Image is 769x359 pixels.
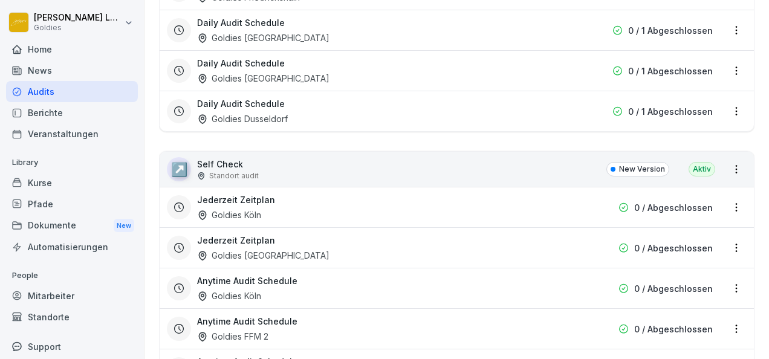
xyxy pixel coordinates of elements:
[6,123,138,144] a: Veranstaltungen
[197,57,285,70] h3: Daily Audit Schedule
[197,31,329,44] div: Goldies [GEOGRAPHIC_DATA]
[197,209,261,221] div: Goldies Köln
[197,112,288,125] div: Goldies Dusseldorf
[197,158,259,170] p: Self Check
[197,274,297,287] h3: Anytime Audit Schedule
[6,153,138,172] p: Library
[197,72,329,85] div: Goldies [GEOGRAPHIC_DATA]
[6,39,138,60] a: Home
[197,289,261,302] div: Goldies Köln
[634,242,713,254] p: 0 / Abgeschlossen
[619,164,665,175] p: New Version
[634,282,713,295] p: 0 / Abgeschlossen
[628,105,713,118] p: 0 / 1 Abgeschlossen
[209,170,259,181] p: Standort audit
[6,236,138,257] a: Automatisierungen
[634,323,713,335] p: 0 / Abgeschlossen
[197,234,275,247] h3: Jederzeit Zeitplan
[197,249,329,262] div: Goldies [GEOGRAPHIC_DATA]
[167,157,191,181] div: ↗️
[197,330,268,343] div: Goldies FFM 2
[34,13,122,23] p: [PERSON_NAME] Loska
[6,215,138,237] a: DokumenteNew
[34,24,122,32] p: Goldies
[114,219,134,233] div: New
[628,24,713,37] p: 0 / 1 Abgeschlossen
[634,201,713,214] p: 0 / Abgeschlossen
[197,16,285,29] h3: Daily Audit Schedule
[689,162,715,176] div: Aktiv
[6,215,138,237] div: Dokumente
[6,306,138,328] a: Standorte
[6,102,138,123] a: Berichte
[6,266,138,285] p: People
[6,172,138,193] a: Kurse
[6,336,138,357] div: Support
[197,315,297,328] h3: Anytime Audit Schedule
[6,285,138,306] a: Mitarbeiter
[197,97,285,110] h3: Daily Audit Schedule
[6,81,138,102] a: Audits
[197,193,275,206] h3: Jederzeit Zeitplan
[6,193,138,215] a: Pfade
[6,60,138,81] a: News
[628,65,713,77] p: 0 / 1 Abgeschlossen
